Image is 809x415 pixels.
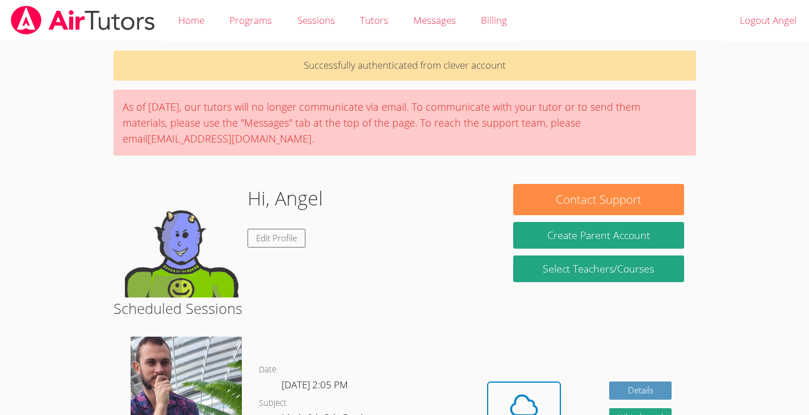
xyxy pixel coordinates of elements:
[248,229,305,248] a: Edit Profile
[609,382,672,400] a: Details
[513,255,684,282] a: Select Teachers/Courses
[125,184,238,297] img: default.png
[259,396,287,410] dt: Subject
[413,14,456,27] span: Messages
[114,297,696,319] h2: Scheduled Sessions
[114,90,696,156] div: As of [DATE], our tutors will no longer communicate via email. To communicate with your tutor or ...
[282,378,348,391] span: [DATE] 2:05 PM
[513,222,684,249] button: Create Parent Account
[259,363,276,377] dt: Date
[513,184,684,215] button: Contact Support
[10,6,156,35] img: airtutors_banner-c4298cdbf04f3fff15de1276eac7730deb9818008684d7c2e4769d2f7ddbe033.png
[248,184,323,213] h1: Hi, Angel
[114,51,696,81] p: Successfully authenticated from clever account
